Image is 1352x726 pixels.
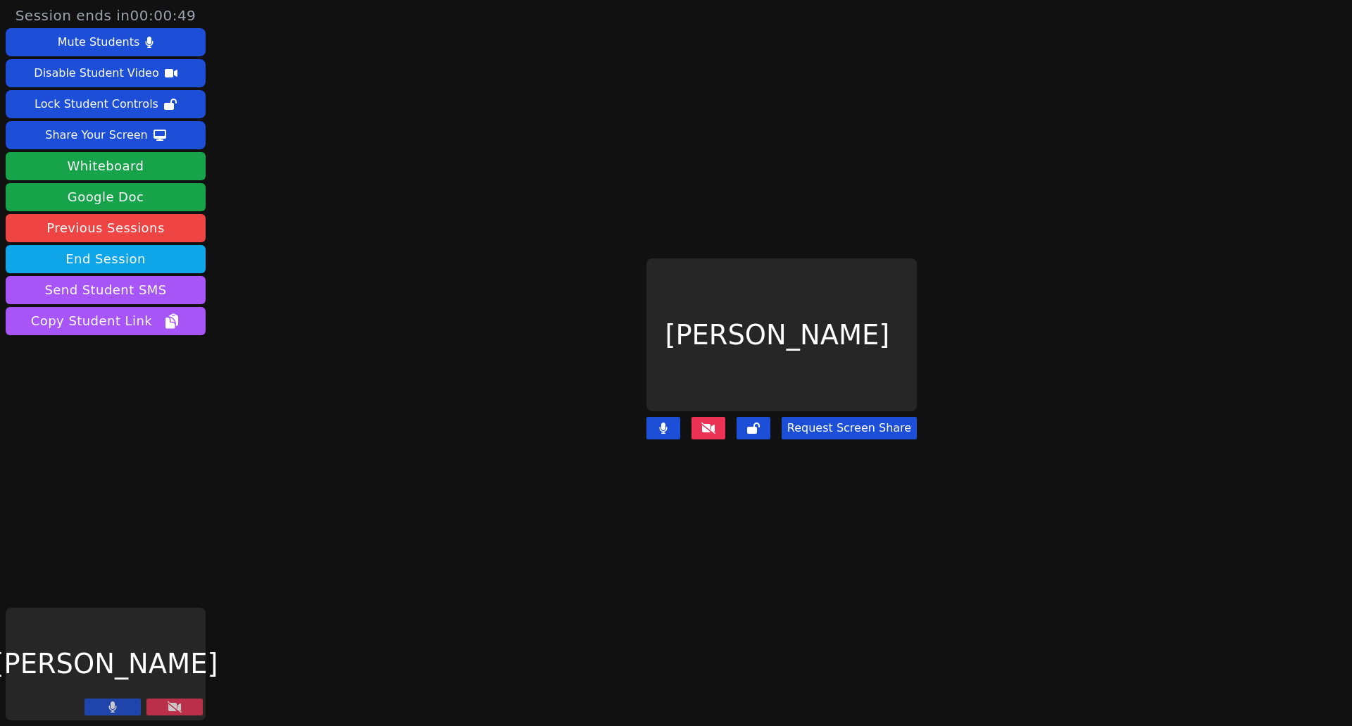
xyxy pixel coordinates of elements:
[45,124,148,146] div: Share Your Screen
[6,121,206,149] button: Share Your Screen
[130,7,196,24] time: 00:00:49
[6,59,206,87] button: Disable Student Video
[35,93,158,115] div: Lock Student Controls
[6,183,206,211] a: Google Doc
[6,214,206,242] a: Previous Sessions
[6,307,206,335] button: Copy Student Link
[34,62,158,85] div: Disable Student Video
[6,245,206,273] button: End Session
[646,258,917,411] div: [PERSON_NAME]
[15,6,196,25] span: Session ends in
[6,90,206,118] button: Lock Student Controls
[782,417,917,439] button: Request Screen Share
[58,31,139,54] div: Mute Students
[6,28,206,56] button: Mute Students
[6,276,206,304] button: Send Student SMS
[6,608,206,720] div: [PERSON_NAME]
[6,152,206,180] button: Whiteboard
[31,311,180,331] span: Copy Student Link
